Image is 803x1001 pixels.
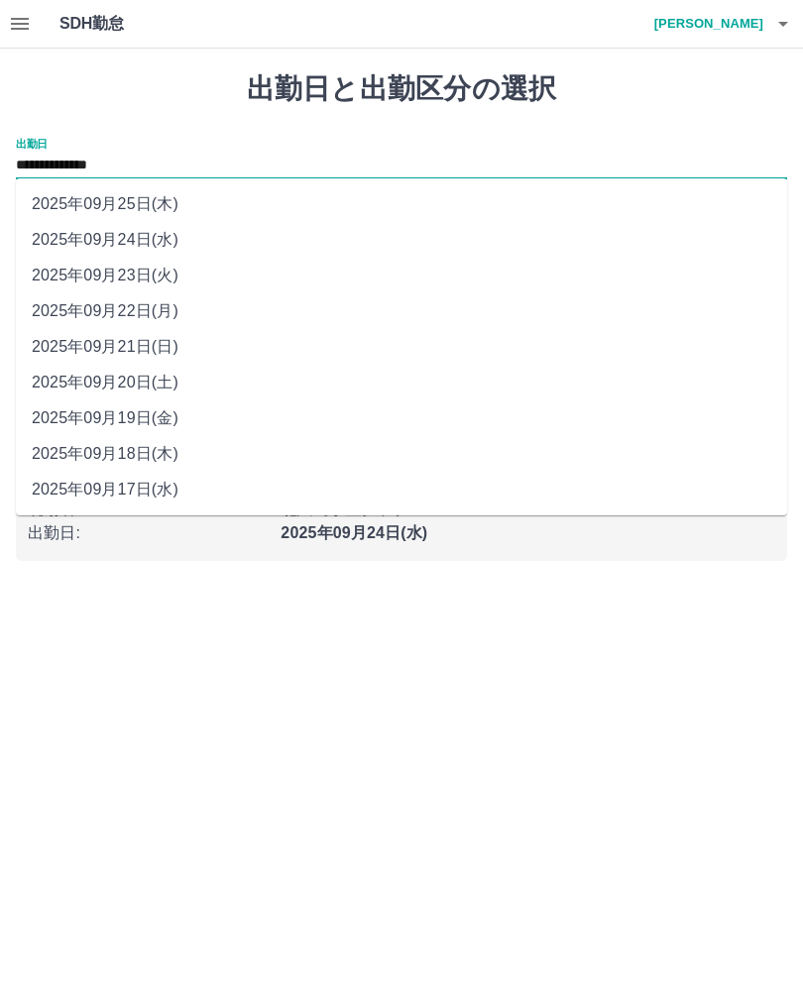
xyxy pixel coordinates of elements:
li: 2025年09月24日(水) [16,222,787,258]
li: 2025年09月21日(日) [16,329,787,365]
li: 2025年09月18日(木) [16,436,787,472]
b: 2025年09月24日(水) [281,524,427,541]
li: 2025年09月23日(火) [16,258,787,293]
li: 2025年09月19日(金) [16,400,787,436]
h1: 出勤日と出勤区分の選択 [16,72,787,106]
li: 2025年09月25日(木) [16,186,787,222]
li: 2025年09月22日(月) [16,293,787,329]
label: 出勤日 [16,136,48,151]
li: 2025年09月20日(土) [16,365,787,400]
li: 2025年09月17日(水) [16,472,787,507]
p: 出勤日 : [28,521,269,545]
